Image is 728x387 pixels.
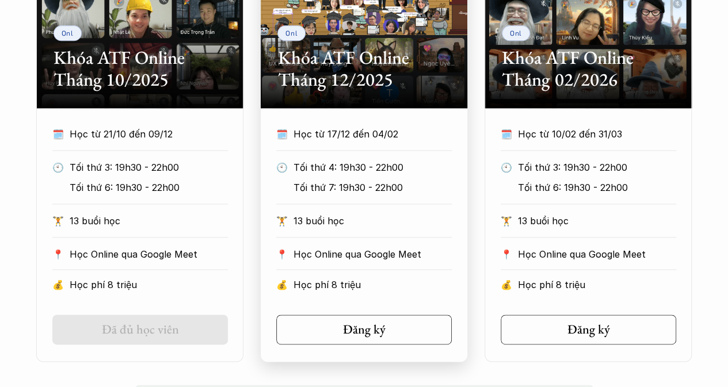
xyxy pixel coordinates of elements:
p: Học Online qua Google Meet [70,246,228,263]
h5: Đăng ký [343,322,386,337]
p: 💰 [276,276,288,293]
h5: Đã đủ học viên [102,322,179,337]
p: 🕙 [276,159,288,176]
p: Học phí 8 triệu [518,276,676,293]
p: Học từ 10/02 đến 31/03 [518,125,655,143]
p: Học Online qua Google Meet [518,246,676,263]
p: 📍 [501,249,512,260]
a: Đăng ký [501,315,676,344]
p: Học từ 21/10 đến 09/12 [70,125,207,143]
p: 💰 [52,276,64,293]
p: 📍 [52,249,64,260]
p: 13 buổi học [294,212,452,229]
p: Học phí 8 triệu [294,276,452,293]
a: Đăng ký [276,315,452,344]
h2: Khóa ATF Online Tháng 10/2025 [54,47,226,91]
p: 🏋️ [501,212,512,229]
p: Onl [285,29,298,37]
p: 13 buổi học [518,212,676,229]
p: 13 buổi học [70,212,228,229]
p: 🗓️ [52,125,64,143]
p: 🕙 [501,159,512,176]
p: 🕙 [52,159,64,176]
p: Học Online qua Google Meet [294,246,452,263]
p: 🏋️ [276,212,288,229]
p: Tối thứ 7: 19h30 - 22h00 [294,179,452,196]
p: 💰 [501,276,512,293]
p: Tối thứ 3: 19h30 - 22h00 [70,159,228,176]
h2: Khóa ATF Online Tháng 02/2026 [502,47,674,91]
p: Tối thứ 3: 19h30 - 22h00 [518,159,676,176]
p: 🏋️ [52,212,64,229]
p: Học phí 8 triệu [70,276,228,293]
p: 📍 [276,249,288,260]
p: Tối thứ 6: 19h30 - 22h00 [70,179,228,196]
p: 🗓️ [276,125,288,143]
p: 🗓️ [501,125,512,143]
p: Onl [62,29,74,37]
p: Tối thứ 6: 19h30 - 22h00 [518,179,676,196]
p: Học từ 17/12 đến 04/02 [294,125,430,143]
p: Onl [510,29,522,37]
h2: Khóa ATF Online Tháng 12/2025 [278,47,451,91]
p: Tối thứ 4: 19h30 - 22h00 [294,159,452,176]
h5: Đăng ký [567,322,610,337]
